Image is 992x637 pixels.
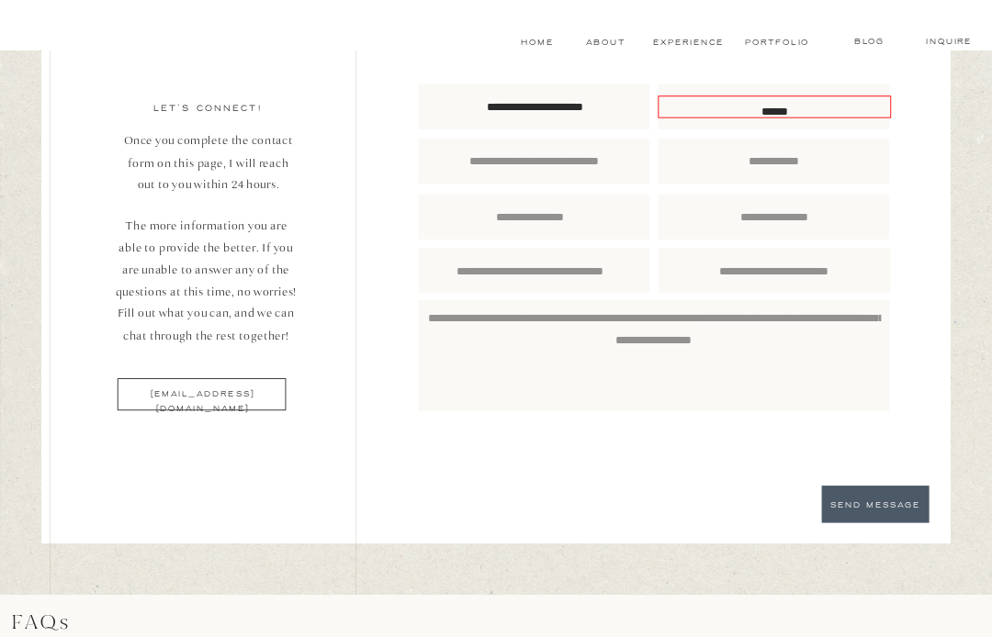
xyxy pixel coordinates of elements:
p: The more information you are able to provide the better. If you are unable to answer any of the q... [114,216,298,352]
a: experience [652,36,725,49]
p: Once you complete the contact form on this page, I will reach out to you within 24 hours. [120,130,296,218]
a: [EMAIL_ADDRESS][DOMAIN_NAME] [107,387,298,400]
a: Home [519,36,557,49]
p: let's connect! [112,101,302,117]
a: Portfolio [745,36,807,49]
a: SEND MESSAGE [822,499,930,510]
a: About [586,36,623,49]
a: Inquire [920,35,978,48]
a: blog [838,35,902,48]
